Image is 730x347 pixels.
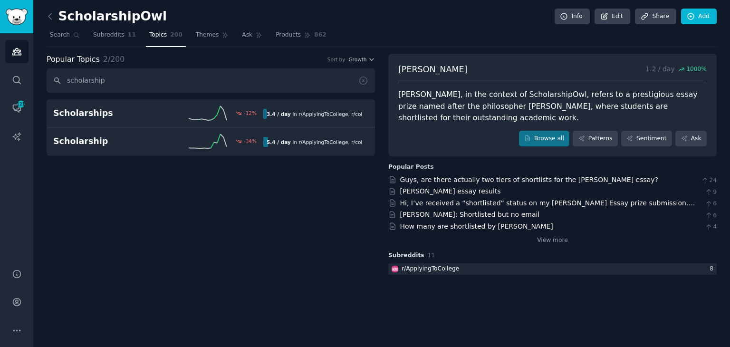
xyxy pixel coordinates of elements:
a: Info [555,9,590,25]
span: Products [276,31,301,39]
a: [PERSON_NAME] essay results [400,187,501,195]
span: Topics [149,31,167,39]
span: 24 [701,176,717,185]
span: 121 [17,101,25,107]
span: 9 [705,188,717,197]
h2: ScholarshipOwl [47,9,167,24]
span: , [348,139,349,145]
div: -12 % [244,110,257,116]
span: Subreddits [93,31,125,39]
span: Growth [348,56,366,63]
a: Topics200 [146,28,186,47]
a: Hi, I’ve received a “shortlisted” status on my [PERSON_NAME] Essay prize submission. What exactly... [400,199,695,217]
a: Ask [675,131,707,147]
span: 6 [705,200,717,208]
span: 1000 % [686,65,707,74]
span: Ask [242,31,252,39]
a: Browse all [519,131,570,147]
div: [PERSON_NAME], in the context of ScholarshipOwl, refers to a prestigious essay prize named after ... [398,89,707,124]
a: How many are shortlisted by [PERSON_NAME] [400,222,553,230]
a: Scholarships-12%3.4 / dayin r/ApplyingToCollege,r/college [47,99,375,127]
span: 11 [128,31,136,39]
a: Sentiment [621,131,672,147]
span: 2 / 200 [103,55,125,64]
a: Share [635,9,676,25]
span: Popular Topics [47,54,100,66]
span: 11 [428,252,435,259]
a: Products862 [272,28,329,47]
h2: Scholarships [53,107,158,119]
span: [PERSON_NAME] [398,64,467,76]
img: GummySearch logo [6,9,28,25]
a: Patterns [573,131,617,147]
span: , [348,111,349,117]
b: 5.4 / day [267,139,291,145]
input: Search topics [47,68,375,93]
a: [PERSON_NAME]: Shortlisted but no email [400,211,540,218]
a: Edit [595,9,630,25]
a: 121 [5,96,29,120]
a: Ask [239,28,266,47]
div: Sort by [327,56,346,63]
div: -34 % [244,138,257,145]
span: r/ ApplyingToCollege [298,111,348,117]
p: 1.2 / day [645,64,707,76]
a: Themes [192,28,232,47]
span: r/ college [351,139,373,145]
button: Growth [348,56,375,63]
span: Search [50,31,70,39]
span: r/ ApplyingToCollege [298,139,348,145]
div: in [263,109,362,119]
span: 4 [705,223,717,231]
a: Search [47,28,83,47]
a: ApplyingToColleger/ApplyingToCollege8 [388,263,717,275]
span: r/ college [351,111,373,117]
span: Subreddits [388,251,424,260]
div: in [263,137,362,147]
a: Guys, are there actually two tiers of shortlists for the [PERSON_NAME] essay? [400,176,659,183]
div: r/ ApplyingToCollege [402,265,459,273]
a: Add [681,9,717,25]
span: 200 [170,31,182,39]
div: 8 [710,265,717,273]
img: ApplyingToCollege [392,266,398,272]
a: Scholarship-34%5.4 / dayin r/ApplyingToCollege,r/college [47,127,375,155]
a: Subreddits11 [90,28,139,47]
span: 862 [314,31,327,39]
div: Popular Posts [388,163,434,172]
a: View more [537,236,568,245]
b: 3.4 / day [267,111,291,117]
span: Themes [196,31,219,39]
h2: Scholarship [53,135,158,147]
span: 6 [705,212,717,220]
